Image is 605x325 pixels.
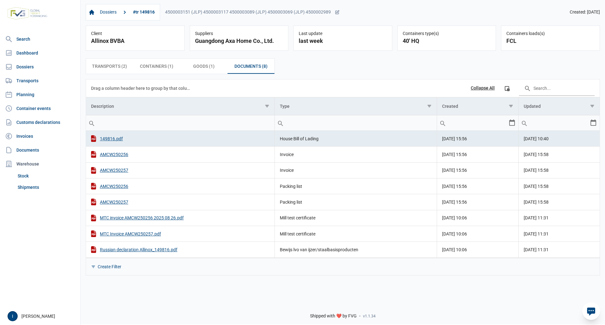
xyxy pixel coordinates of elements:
div: Warehouse [3,158,78,170]
a: Customs declarations [3,116,78,129]
a: Documents [3,144,78,156]
span: [DATE] 10:06 [442,247,467,252]
a: Container events [3,102,78,115]
div: AMCW250256 [91,151,269,158]
td: Invoice [274,162,437,178]
span: [DATE] 15:56 [442,168,467,173]
td: Column Description [86,97,274,115]
span: [DATE] 15:58 [524,184,549,189]
td: Packing list [274,178,437,194]
td: Mill test certificate [274,226,437,241]
div: Allinox BVBA [91,37,179,45]
input: Filter cell [275,115,437,131]
td: Filter cell [437,115,518,131]
div: Create Filter [98,264,121,270]
div: Drag a column header here to group by that column [91,83,192,93]
span: Documents (8) [234,62,268,70]
span: [DATE] 11:31 [524,247,549,252]
a: Stock [15,170,78,182]
div: 40' HQ [403,37,491,45]
td: Packing list [274,194,437,210]
td: Column Updated [518,97,600,115]
div: Select [508,115,516,131]
td: Filter cell [518,115,600,131]
div: Search box [519,115,530,131]
div: Search box [437,115,448,131]
span: v1.1.34 [363,314,376,319]
span: [DATE] 11:31 [524,215,549,220]
div: [PERSON_NAME] [8,311,77,321]
span: Created: [DATE] [570,9,600,15]
div: Guangdong Axa Home Co., Ltd. [195,37,283,45]
div: FCL [506,37,595,45]
input: Filter cell [86,115,274,131]
button: I [8,311,18,321]
div: Data grid toolbar [91,79,595,97]
span: Show filter options for column 'Description' [265,104,269,108]
div: Type [280,104,290,109]
span: [DATE] 15:58 [524,200,549,205]
span: [DATE] 10:06 [442,215,467,220]
div: Containers loads(s) [506,31,595,37]
input: Filter cell [437,115,508,131]
div: Last update [299,31,387,37]
span: Show filter options for column 'Created' [509,104,513,108]
span: [DATE] 15:58 [524,152,549,157]
span: [DATE] 10:40 [524,136,549,141]
a: Transports [3,74,78,87]
div: last week [299,37,387,45]
span: [DATE] 11:31 [524,231,549,236]
a: Dossiers [97,7,119,18]
a: Planning [3,88,78,101]
td: Filter cell [274,115,437,131]
div: Created [442,104,458,109]
div: 149816.pdf [91,135,269,142]
img: FVG - Global freight forwarding [5,5,50,22]
span: [DATE] 15:56 [442,152,467,157]
a: Search [3,33,78,45]
div: MTC invoice AMCW250256 2025 08 26.pdf [91,215,269,221]
td: Bewijs lvo van ijzer/staalbasisproducten [274,242,437,258]
span: [DATE] 15:56 [442,200,467,205]
div: Description [91,104,114,109]
td: Column Created [437,97,518,115]
span: [DATE] 15:56 [442,136,467,141]
a: #tr 149816 [130,7,157,18]
span: Goods (1) [193,62,215,70]
div: Suppliers [195,31,283,37]
div: Select [590,115,597,131]
div: AMCW250257 [91,199,269,205]
div: Data grid with 8 rows and 4 columns [86,79,600,275]
span: Containers (1) [140,62,173,70]
a: Shipments [15,182,78,193]
span: Transports (2) [92,62,127,70]
td: Column Type [274,97,437,115]
div: AMCW250256 [91,183,269,189]
div: AMCW250257 [91,167,269,174]
div: Search box [275,115,286,131]
div: Client [91,31,179,37]
div: MTC Invoice AMCW250257.pdf [91,230,269,237]
span: - [359,313,360,319]
input: Filter cell [519,115,590,131]
span: Show filter options for column 'Type' [427,104,432,108]
td: House Bill of Lading [274,131,437,147]
span: [DATE] 15:56 [442,184,467,189]
div: Containers type(s) [403,31,491,37]
a: Invoices [3,130,78,142]
td: Invoice [274,147,437,162]
span: Shipped with ❤️ by FVG [310,313,357,319]
span: [DATE] 15:58 [524,168,549,173]
input: Search in the data grid [519,81,595,96]
div: Search box [86,115,97,131]
a: Dossiers [3,61,78,73]
div: 4500003151 (JLP) 4500003117 4500003089 (JLP) 4500003069 (JLP) 4500002989 [165,9,340,15]
a: Dashboard [3,47,78,59]
div: Updated [524,104,541,109]
td: Mill test certificate [274,210,437,226]
span: [DATE] 10:06 [442,231,467,236]
span: Show filter options for column 'Updated' [590,104,595,108]
div: Collapse All [471,85,495,91]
